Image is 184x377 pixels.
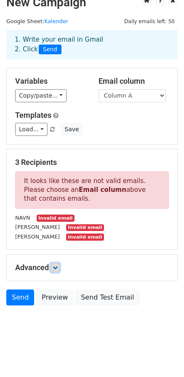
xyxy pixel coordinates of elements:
[15,111,51,119] a: Templates
[15,215,30,221] small: NAVN
[15,171,169,209] p: It looks like these are not valid emails. Please choose an above that contains emails.
[15,234,60,240] small: [PERSON_NAME]
[6,289,34,305] a: Send
[44,18,68,24] a: Kalender
[75,289,139,305] a: Send Test Email
[15,158,169,167] h5: 3 Recipients
[15,89,67,102] a: Copy/paste...
[15,224,60,230] small: [PERSON_NAME]
[79,186,126,194] strong: Email column
[66,234,104,241] small: Invalid email
[37,215,75,222] small: Invalid email
[121,17,178,26] span: Daily emails left: 50
[36,289,73,305] a: Preview
[61,123,83,136] button: Save
[99,77,169,86] h5: Email column
[15,263,169,272] h5: Advanced
[142,337,184,377] div: Chat-widget
[121,18,178,24] a: Daily emails left: 50
[15,123,48,136] a: Load...
[6,18,68,24] small: Google Sheet:
[8,35,176,54] div: 1. Write your email in Gmail 2. Click
[15,77,86,86] h5: Variables
[39,45,61,55] span: Send
[66,224,104,231] small: Invalid email
[142,337,184,377] iframe: Chat Widget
